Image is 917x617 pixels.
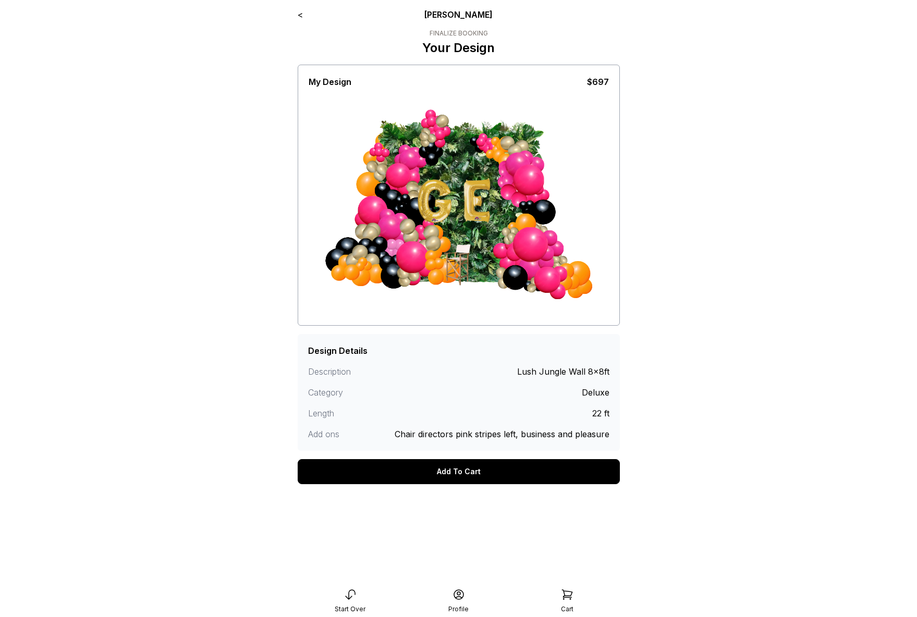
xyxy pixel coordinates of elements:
[308,428,384,440] div: Add ons
[422,29,495,38] div: Finalize Booking
[517,365,609,378] div: Lush Jungle Wall 8x8ft
[395,428,609,440] div: Chair directors pink stripes left, business and pleasure
[298,9,303,20] a: <
[309,88,609,319] img: Custom Design
[587,76,609,88] div: $697
[362,8,555,21] div: [PERSON_NAME]
[582,386,609,399] div: Deluxe
[308,386,384,399] div: Category
[308,407,384,419] div: Length
[448,605,469,613] div: Profile
[308,365,384,378] div: Description
[298,459,620,484] div: Add To Cart
[422,40,495,56] p: Your Design
[308,344,368,357] div: Design Details
[335,605,365,613] div: Start Over
[309,76,351,88] div: My Design
[592,407,609,419] div: 22 ft
[561,605,573,613] div: Cart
